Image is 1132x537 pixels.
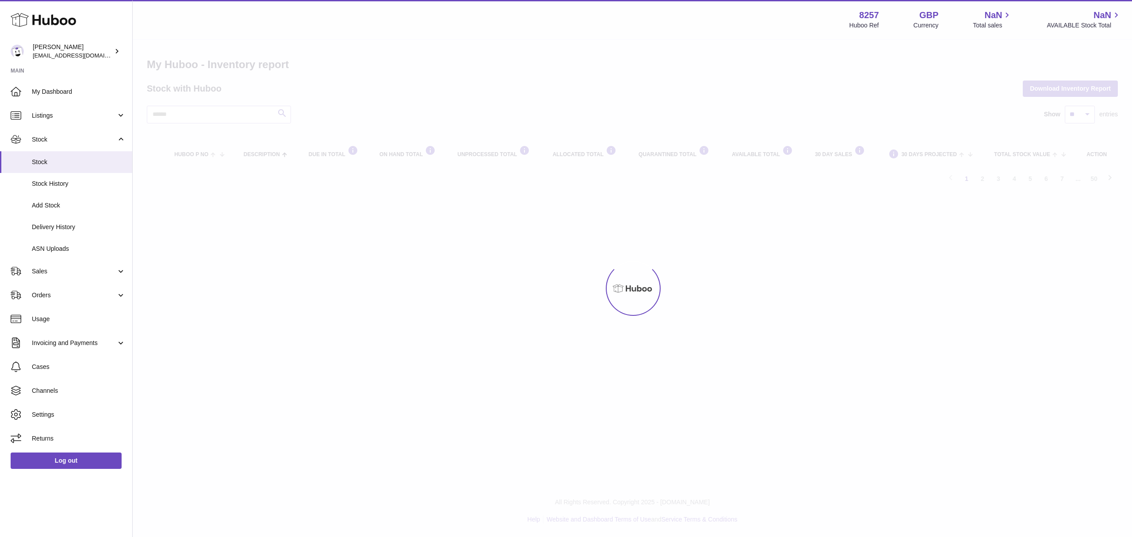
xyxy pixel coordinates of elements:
[33,52,130,59] span: [EMAIL_ADDRESS][DOMAIN_NAME]
[973,9,1012,30] a: NaN Total sales
[32,291,116,299] span: Orders
[32,387,126,395] span: Channels
[32,88,126,96] span: My Dashboard
[32,363,126,371] span: Cases
[32,111,116,120] span: Listings
[973,21,1012,30] span: Total sales
[1094,9,1111,21] span: NaN
[32,410,126,419] span: Settings
[984,9,1002,21] span: NaN
[32,223,126,231] span: Delivery History
[849,21,879,30] div: Huboo Ref
[1047,21,1121,30] span: AVAILABLE Stock Total
[32,245,126,253] span: ASN Uploads
[32,434,126,443] span: Returns
[11,453,122,468] a: Log out
[919,9,938,21] strong: GBP
[32,201,126,210] span: Add Stock
[1047,9,1121,30] a: NaN AVAILABLE Stock Total
[11,45,24,58] img: don@skinsgolf.com
[859,9,879,21] strong: 8257
[914,21,939,30] div: Currency
[32,267,116,276] span: Sales
[32,158,126,166] span: Stock
[32,180,126,188] span: Stock History
[32,339,116,347] span: Invoicing and Payments
[32,315,126,323] span: Usage
[32,135,116,144] span: Stock
[33,43,112,60] div: [PERSON_NAME]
